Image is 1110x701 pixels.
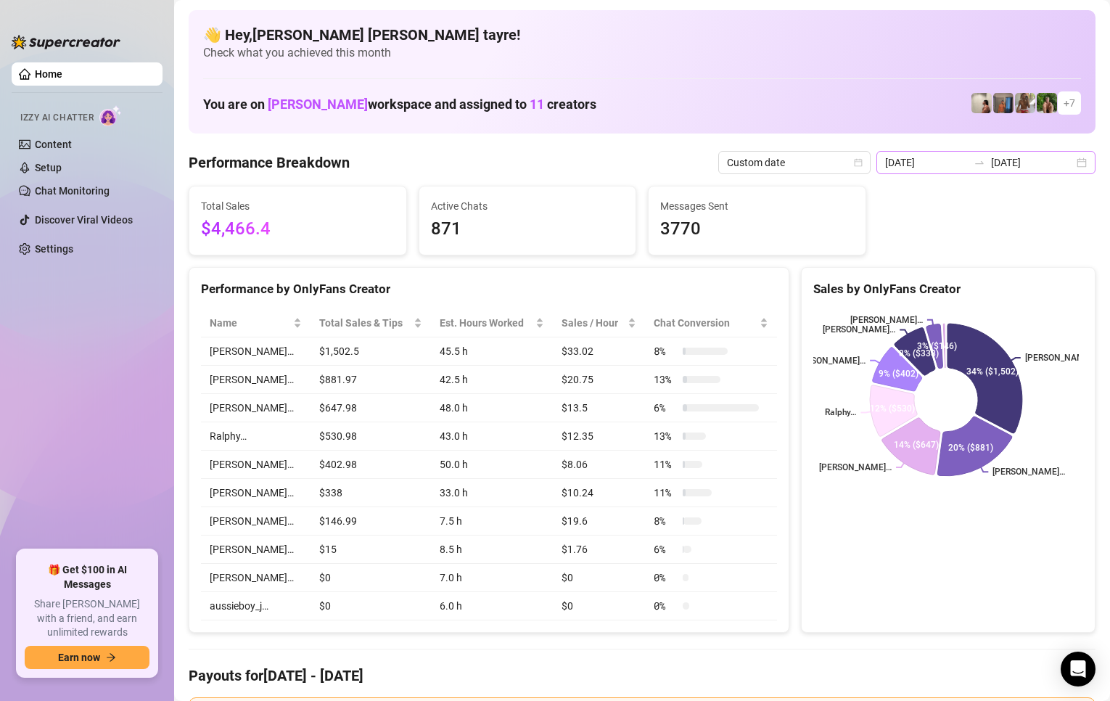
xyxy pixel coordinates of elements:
td: [PERSON_NAME]… [201,564,311,592]
td: $13.5 [553,394,645,422]
h4: Payouts for [DATE] - [DATE] [189,665,1095,686]
td: [PERSON_NAME]… [201,479,311,507]
span: to [974,157,985,168]
td: Ralphy… [201,422,311,451]
td: $20.75 [553,366,645,394]
td: $0 [553,564,645,592]
h1: You are on workspace and assigned to creators [203,97,596,112]
td: $0 [553,592,645,620]
span: swap-right [974,157,985,168]
td: [PERSON_NAME]… [201,451,311,479]
span: 6 % [654,541,677,557]
img: Nathaniel [1015,93,1035,113]
text: [PERSON_NAME]… [823,325,895,335]
span: 871 [431,216,625,243]
td: 42.5 h [431,366,553,394]
span: 8 % [654,343,677,359]
td: $530.98 [311,422,432,451]
span: 0 % [654,598,677,614]
td: $19.6 [553,507,645,536]
div: Est. Hours Worked [440,315,533,331]
th: Sales / Hour [553,309,645,337]
td: 50.0 h [431,451,553,479]
td: [PERSON_NAME]… [201,394,311,422]
span: [PERSON_NAME] [268,97,368,112]
td: $1,502.5 [311,337,432,366]
span: 8 % [654,513,677,529]
h4: 👋 Hey, [PERSON_NAME] [PERSON_NAME] tayre ! [203,25,1081,45]
th: Chat Conversion [645,309,777,337]
text: [PERSON_NAME]… [850,315,923,325]
td: aussieboy_j… [201,592,311,620]
span: Total Sales [201,198,395,214]
img: Wayne [993,93,1014,113]
img: AI Chatter [99,105,122,126]
img: Ralphy [971,93,992,113]
td: 7.5 h [431,507,553,536]
span: Name [210,315,290,331]
input: Start date [885,155,968,171]
text: [PERSON_NAME]… [1025,353,1098,363]
span: Share [PERSON_NAME] with a friend, and earn unlimited rewards [25,597,149,640]
span: 11 % [654,485,677,501]
img: Nathaniel [1037,93,1057,113]
td: [PERSON_NAME]… [201,507,311,536]
span: + 7 [1064,95,1075,111]
td: $8.06 [553,451,645,479]
div: Open Intercom Messenger [1061,652,1095,686]
span: Active Chats [431,198,625,214]
span: 6 % [654,400,677,416]
td: [PERSON_NAME]… [201,536,311,564]
a: Discover Viral Videos [35,214,133,226]
td: 8.5 h [431,536,553,564]
td: 33.0 h [431,479,553,507]
td: $402.98 [311,451,432,479]
img: logo-BBDzfeDw.svg [12,35,120,49]
td: $0 [311,592,432,620]
span: 13 % [654,428,677,444]
span: 3770 [660,216,854,243]
span: 11 % [654,456,677,472]
text: [PERSON_NAME]… [819,463,892,473]
td: $146.99 [311,507,432,536]
div: Sales by OnlyFans Creator [813,279,1083,299]
span: Total Sales & Tips [319,315,411,331]
th: Name [201,309,311,337]
td: $10.24 [553,479,645,507]
span: 🎁 Get $100 in AI Messages [25,563,149,591]
h4: Performance Breakdown [189,152,350,173]
td: 43.0 h [431,422,553,451]
text: [PERSON_NAME]… [993,467,1066,477]
td: $15 [311,536,432,564]
td: [PERSON_NAME]… [201,366,311,394]
td: 7.0 h [431,564,553,592]
span: Check what you achieved this month [203,45,1081,61]
td: 45.5 h [431,337,553,366]
td: $12.35 [553,422,645,451]
a: Home [35,68,62,80]
td: $0 [311,564,432,592]
td: $881.97 [311,366,432,394]
button: Earn nowarrow-right [25,646,149,669]
div: Performance by OnlyFans Creator [201,279,777,299]
span: arrow-right [106,652,116,663]
td: $1.76 [553,536,645,564]
td: [PERSON_NAME]… [201,337,311,366]
input: End date [991,155,1074,171]
a: Chat Monitoring [35,185,110,197]
span: Custom date [727,152,862,173]
td: 48.0 h [431,394,553,422]
text: Ralphy… [825,408,857,418]
a: Settings [35,243,73,255]
a: Content [35,139,72,150]
span: 13 % [654,372,677,388]
text: [PERSON_NAME]… [793,356,866,366]
span: calendar [854,158,863,167]
span: Earn now [58,652,100,663]
span: Messages Sent [660,198,854,214]
span: $4,466.4 [201,216,395,243]
th: Total Sales & Tips [311,309,432,337]
a: Setup [35,162,62,173]
span: 0 % [654,570,677,586]
span: Sales / Hour [562,315,625,331]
